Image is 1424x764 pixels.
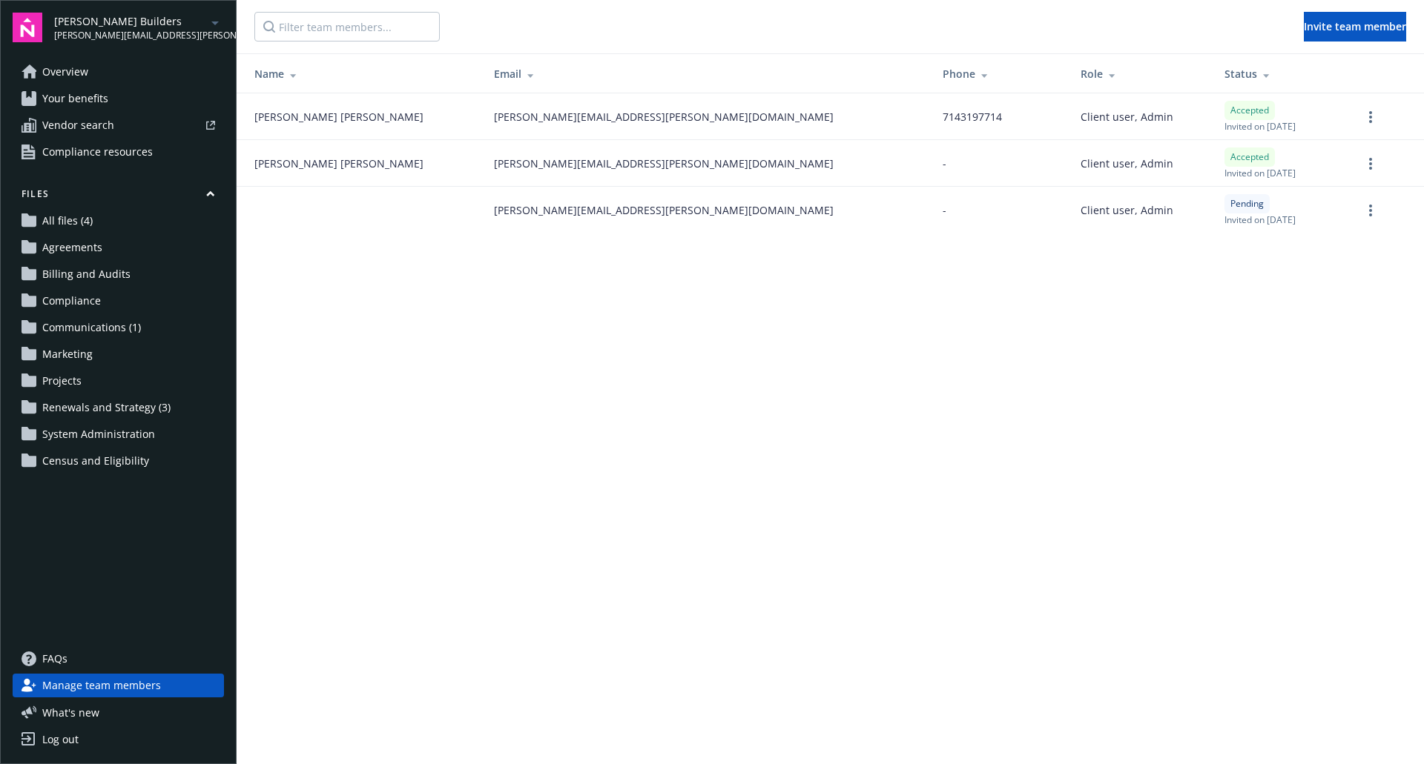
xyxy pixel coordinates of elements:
a: All files (4) [13,209,224,233]
span: Marketing [42,342,93,366]
button: [PERSON_NAME] Builders[PERSON_NAME][EMAIL_ADDRESS][PERSON_NAME][DOMAIN_NAME]arrowDropDown [54,13,224,42]
a: Renewals and Strategy (3) [13,396,224,419]
span: Accepted [1230,150,1269,164]
span: [PERSON_NAME][EMAIL_ADDRESS][PERSON_NAME][DOMAIN_NAME] [494,156,834,171]
span: Manage team members [42,674,161,697]
span: Client user, Admin [1081,202,1173,218]
a: Billing and Audits [13,262,224,286]
span: All files (4) [42,209,93,233]
a: FAQs [13,647,224,671]
a: Manage team members [13,674,224,697]
button: What's new [13,705,123,720]
span: Overview [42,60,88,84]
span: Compliance [42,289,101,313]
span: - [943,202,946,218]
span: [PERSON_NAME][EMAIL_ADDRESS][PERSON_NAME][DOMAIN_NAME] [494,202,834,218]
span: FAQs [42,647,67,671]
span: Renewals and Strategy (3) [42,396,171,419]
a: Census and Eligibility [13,449,224,473]
span: [PERSON_NAME][EMAIL_ADDRESS][PERSON_NAME][DOMAIN_NAME] [494,109,834,124]
span: Vendor search [42,113,114,137]
a: Marketing [13,342,224,366]
a: Your benefits [13,87,224,110]
span: - [943,156,946,171]
a: more [1362,155,1379,173]
button: Invite team member [1304,12,1406,41]
span: Invited on [DATE] [1224,213,1296,226]
span: What ' s new [42,705,99,720]
a: arrowDropDown [206,13,224,31]
span: [PERSON_NAME] [PERSON_NAME] [254,109,423,124]
span: Agreements [42,236,102,259]
span: System Administration [42,422,155,446]
a: more [1362,108,1379,126]
span: Invited on [DATE] [1224,120,1296,133]
span: Census and Eligibility [42,449,149,473]
a: Vendor search [13,113,224,137]
a: Agreements [13,236,224,259]
a: System Administration [13,422,224,446]
div: Log out [42,728,79,751]
div: Phone [943,66,1056,82]
div: Email [494,66,919,82]
span: Client user, Admin [1081,109,1173,124]
span: Invited on [DATE] [1224,167,1296,179]
span: Invite team member [1304,19,1406,33]
a: Overview [13,60,224,84]
div: Status [1224,66,1338,82]
span: Communications (1) [42,316,141,339]
button: Files [13,187,224,206]
span: Pending [1230,197,1264,210]
span: 7143197714 [943,109,1002,124]
img: navigator-logo.svg [13,13,42,42]
span: Billing and Audits [42,262,131,286]
span: [PERSON_NAME] [PERSON_NAME] [254,156,423,171]
div: Name [254,66,470,82]
span: Accepted [1230,104,1269,117]
span: Compliance resources [42,140,153,164]
span: [PERSON_NAME][EMAIL_ADDRESS][PERSON_NAME][DOMAIN_NAME] [54,29,206,42]
a: Communications (1) [13,316,224,339]
a: more [1362,202,1379,219]
a: Compliance [13,289,224,313]
input: Filter team members... [254,12,440,41]
div: Role [1081,66,1201,82]
a: Projects [13,369,224,393]
span: [PERSON_NAME] Builders [54,13,206,29]
a: Compliance resources [13,140,224,164]
span: Projects [42,369,82,393]
span: Your benefits [42,87,108,110]
span: Client user, Admin [1081,156,1173,171]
